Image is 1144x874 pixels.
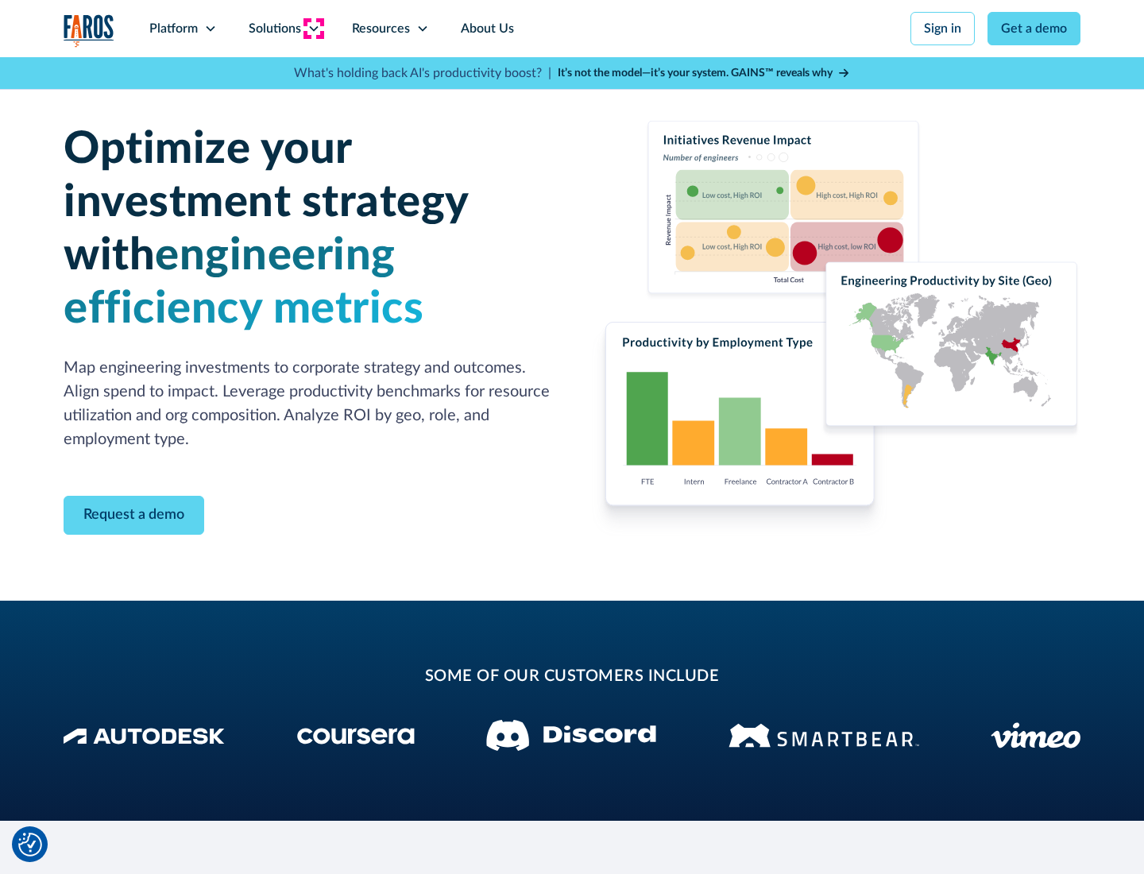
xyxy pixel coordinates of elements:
button: Cookie Settings [18,833,42,857]
span: engineering efficiency metrics [64,234,423,331]
strong: It’s not the model—it’s your system. GAINS™ reveals why [558,68,833,79]
img: Smartbear Logo [729,721,919,750]
p: Map engineering investments to corporate strategy and outcomes. Align spend to impact. Leverage p... [64,356,553,451]
a: It’s not the model—it’s your system. GAINS™ reveals why [558,65,850,82]
a: Contact Modal [64,496,204,535]
a: Get a demo [987,12,1080,45]
img: Coursera Logo [297,728,415,744]
h2: some of our customers include [191,664,953,688]
img: Logo of the analytics and reporting company Faros. [64,14,114,47]
div: Solutions [249,19,301,38]
img: Discord logo [486,720,656,751]
img: Charts displaying initiatives revenue impact, productivity by employment type and engineering pro... [591,121,1080,537]
img: Vimeo logo [991,722,1080,748]
a: home [64,14,114,47]
div: Resources [352,19,410,38]
img: Revisit consent button [18,833,42,857]
h1: Optimize your investment strategy with [64,123,553,337]
a: Sign in [910,12,975,45]
div: Platform [149,19,198,38]
img: Autodesk Logo [64,728,225,744]
p: What's holding back AI's productivity boost? | [294,64,551,83]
